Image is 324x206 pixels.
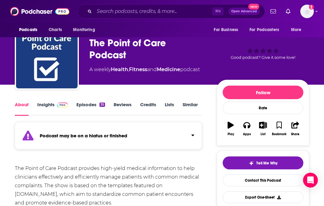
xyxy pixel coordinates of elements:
div: Bookmark [272,132,286,136]
img: Podchaser Pro [57,103,68,107]
strong: Podcast may be on a hiatus or finished [40,133,127,139]
a: Show notifications dropdown [268,6,278,17]
button: Apps [239,118,255,140]
span: For Business [214,26,238,34]
div: Open Intercom Messenger [303,173,318,188]
a: InsightsPodchaser Pro [37,102,68,116]
a: Fitness [129,67,147,72]
a: Contact This Podcast [223,174,303,186]
span: Open Advanced [231,10,257,13]
button: Share [287,118,303,140]
span: Monitoring [73,26,95,34]
a: Episodes35 [76,102,105,116]
span: and [147,67,157,72]
div: List [261,132,265,136]
a: Show notifications dropdown [283,6,293,17]
button: open menu [245,24,288,36]
button: Follow [223,86,303,99]
div: Apps [243,132,251,136]
button: Bookmark [271,118,287,140]
button: List [255,118,271,140]
span: , [128,67,129,72]
img: The Point of Care Podcast [16,27,78,88]
div: Play [228,132,234,136]
span: For Podcasters [249,26,279,34]
img: Podchaser - Follow, Share and Rate Podcasts [10,6,69,17]
a: Lists [165,102,174,116]
span: Good podcast? Give it some love! [231,55,295,60]
section: Click to expand status details [15,126,202,149]
a: Similar [183,102,198,116]
img: User Profile [300,5,314,18]
button: Export One-Sheet [223,191,303,203]
span: Charts [49,26,62,34]
span: Podcasts [19,26,37,34]
a: About [15,102,29,116]
button: open menu [209,24,246,36]
span: ⌘ K [212,7,224,15]
div: Good podcast? Give it some love! [217,31,309,69]
div: A weekly podcast [89,66,200,73]
img: tell me why sparkle [249,161,254,166]
span: New [248,4,259,10]
span: Logged in as weareheadstart [300,5,314,18]
span: More [291,26,302,34]
div: Rate [223,102,303,114]
input: Search podcasts, credits, & more... [94,6,212,16]
a: Credits [140,102,156,116]
a: Charts [45,24,66,36]
a: Health [111,67,128,72]
span: Tell Me Why [256,161,277,166]
button: Show profile menu [300,5,314,18]
a: Medicine [157,67,180,72]
button: Open AdvancedNew [229,8,260,15]
div: Search podcasts, credits, & more... [77,4,265,18]
button: Play [223,118,239,140]
button: open menu [287,24,309,36]
button: tell me why sparkleTell Me Why [223,156,303,169]
button: open menu [69,24,103,36]
div: 35 [99,103,105,107]
div: Share [291,132,299,136]
button: open menu [15,24,45,36]
a: Reviews [114,102,132,116]
svg: Add a profile image [309,5,314,10]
